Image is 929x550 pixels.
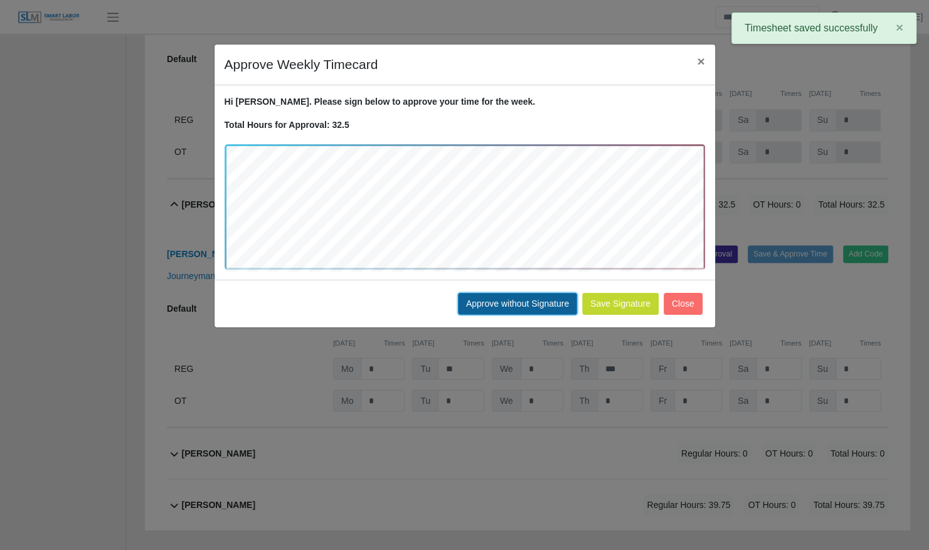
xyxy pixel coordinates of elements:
[225,55,378,75] h4: Approve Weekly Timecard
[731,13,916,44] div: Timesheet saved successfully
[582,293,659,315] button: Save Signature
[697,54,704,68] span: ×
[225,97,536,107] strong: Hi [PERSON_NAME]. Please sign below to approve your time for the week.
[458,293,577,315] button: Approve without Signature
[225,120,349,130] strong: Total Hours for Approval: 32.5
[896,20,903,34] span: ×
[687,45,714,78] button: Close
[664,293,703,315] button: Close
